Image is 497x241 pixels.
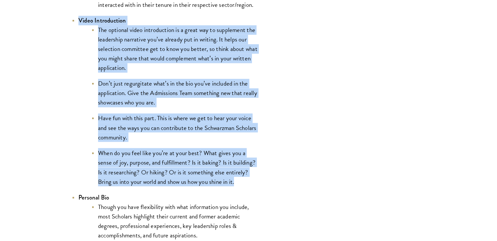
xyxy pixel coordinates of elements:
[78,193,109,201] strong: Personal Bio
[91,25,258,72] li: The optional video introduction is a great way to supplement the leadership narrative you’ve alre...
[91,79,258,107] li: Don’t just regurgitate what’s in the bio you’ve included in the application. Give the Admissions ...
[91,202,258,240] li: Though you have flexibility with what information you include, most Scholars highlight their curr...
[78,16,126,25] strong: Video Introduction
[91,148,258,186] li: When do you feel like you’re at your best? What gives you a sense of joy, purpose, and fulfillmen...
[91,113,258,142] li: Have fun with this part. This is where we get to hear your voice and see the ways you can contrib...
